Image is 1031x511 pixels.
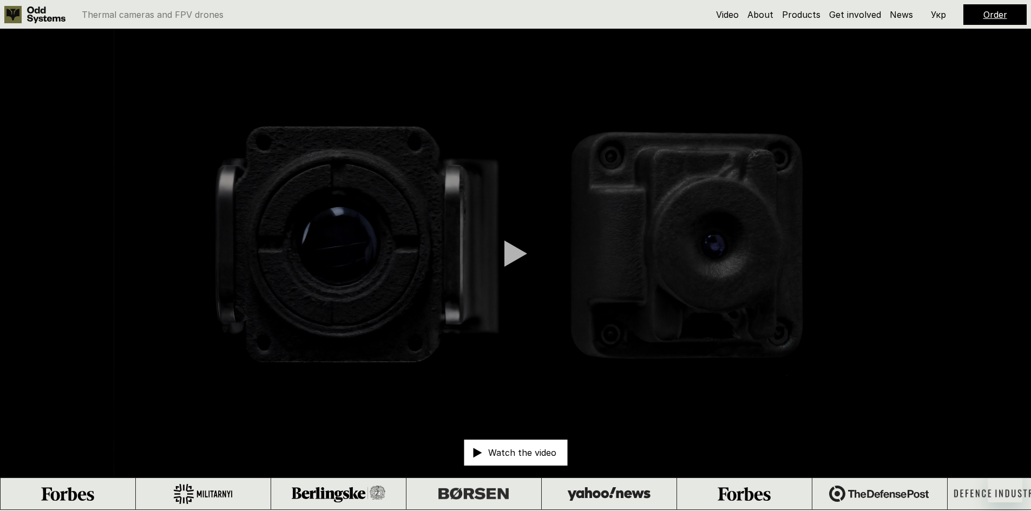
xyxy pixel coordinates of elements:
[82,10,224,19] p: Thermal cameras and FPV drones
[488,448,556,457] p: Watch the video
[782,9,820,20] a: Products
[931,10,946,19] p: Укр
[988,468,1022,502] iframe: Button to launch messaging window
[716,9,739,20] a: Video
[890,9,913,20] a: News
[747,9,773,20] a: About
[983,9,1007,20] a: Order
[829,9,881,20] a: Get involved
